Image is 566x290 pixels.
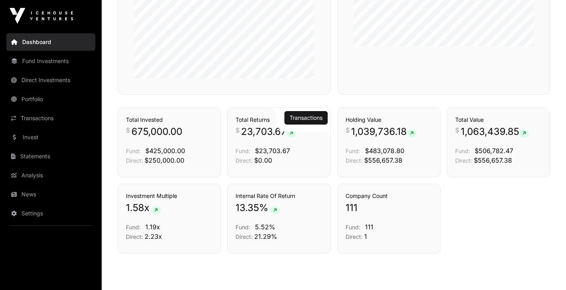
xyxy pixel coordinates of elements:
[346,202,357,214] span: 111
[290,114,323,122] a: Transactions
[346,224,360,230] span: Fund:
[126,116,212,124] h3: Total Invested
[131,125,182,138] span: 675,000.00
[259,202,269,214] span: %
[474,156,512,164] span: $556,657.38
[346,125,350,135] span: $
[254,156,272,164] span: $0.00
[6,52,95,70] a: Fund Investments
[145,156,184,164] span: $250,000.00
[236,157,253,164] span: Direct:
[455,148,470,154] span: Fund:
[365,147,404,155] span: $483,078.80
[526,252,566,290] iframe: Chat Widget
[455,125,459,135] span: $
[351,125,417,138] span: 1,039,736.18
[346,148,360,154] span: Fund:
[126,224,141,230] span: Fund:
[236,192,322,200] h3: Internal Rate Of Return
[284,111,328,125] button: Transactions
[364,232,367,240] span: 1
[144,202,149,214] span: x
[6,167,95,184] a: Analysis
[6,71,95,89] a: Direct Investments
[6,205,95,222] a: Settings
[145,232,162,240] span: 2.23x
[126,202,144,214] span: 1.58
[255,147,290,155] span: $23,703.67
[126,125,130,135] span: $
[145,147,185,155] span: $425,000.00
[346,116,432,124] h3: Holding Value
[255,223,275,231] span: 5.52%
[6,186,95,203] a: News
[455,157,472,164] span: Direct:
[126,157,143,164] span: Direct:
[10,8,73,24] img: Icehouse Ventures Logo
[236,233,253,240] span: Direct:
[254,232,277,240] span: 21.29%
[6,129,95,146] a: Invest
[126,192,212,200] h3: Investment Multiple
[126,233,143,240] span: Direct:
[236,224,250,230] span: Fund:
[461,125,529,138] span: 1,063,439.85
[346,192,432,200] h3: Company Count
[126,148,141,154] span: Fund:
[236,116,322,124] h3: Total Returns
[145,223,160,231] span: 1.19x
[236,202,259,214] span: 13.35
[6,148,95,165] a: Statements
[241,125,296,138] span: 23,703.67
[346,233,363,240] span: Direct:
[6,90,95,108] a: Portfolio
[236,148,250,154] span: Fund:
[236,125,240,135] span: $
[455,116,542,124] h3: Total Value
[346,157,363,164] span: Direct:
[6,33,95,51] a: Dashboard
[475,147,513,155] span: $506,782.47
[365,223,373,231] span: 111
[364,156,402,164] span: $556,657.38
[6,109,95,127] a: Transactions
